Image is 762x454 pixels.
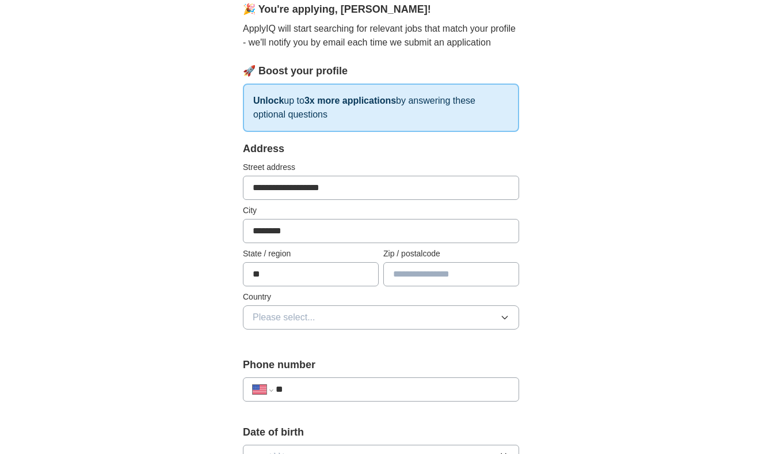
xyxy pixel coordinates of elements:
button: Please select... [243,305,519,330]
label: Country [243,291,519,303]
p: ApplyIQ will start searching for relevant jobs that match your profile - we'll notify you by emai... [243,22,519,50]
div: 🚀 Boost your profile [243,63,519,79]
label: Phone number [243,357,519,373]
label: Date of birth [243,425,519,440]
strong: 3x more applications [304,96,396,105]
div: Address [243,141,519,157]
label: City [243,205,519,217]
p: up to by answering these optional questions [243,84,519,132]
label: State / region [243,248,379,260]
label: Street address [243,161,519,173]
strong: Unlock [253,96,284,105]
span: Please select... [253,311,315,324]
label: Zip / postalcode [383,248,519,260]
div: 🎉 You're applying , [PERSON_NAME] ! [243,2,519,17]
